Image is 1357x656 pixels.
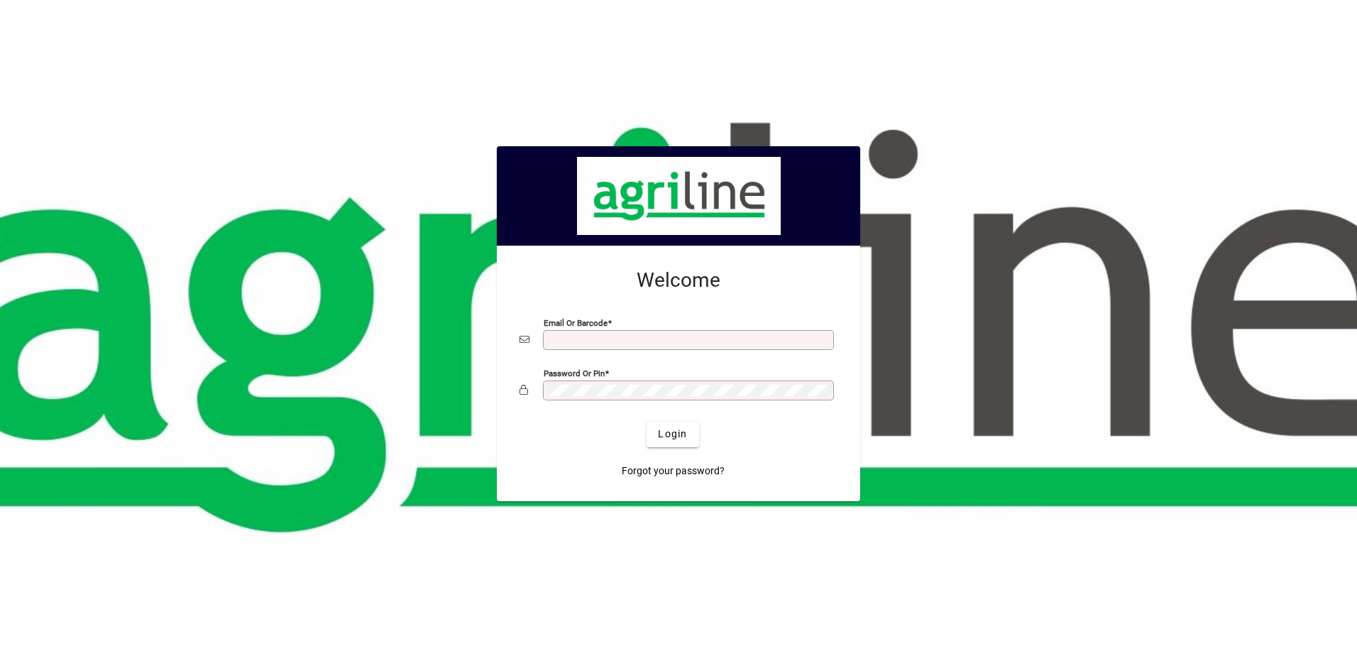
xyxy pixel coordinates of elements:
[544,317,608,327] mat-label: Email or Barcode
[544,368,605,378] mat-label: Password or Pin
[520,268,837,293] h2: Welcome
[622,464,725,479] span: Forgot your password?
[658,427,687,442] span: Login
[616,459,730,484] a: Forgot your password?
[647,422,698,447] button: Login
